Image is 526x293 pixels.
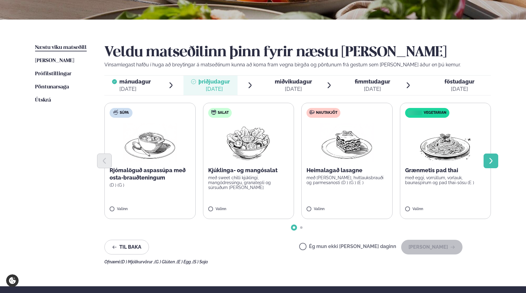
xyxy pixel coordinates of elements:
[444,78,474,85] span: föstudagur
[35,97,51,104] a: Útskrá
[293,226,295,229] span: Go to slide 1
[110,167,190,181] p: Rjómalöguð aspassúpa með osta-brauðteningum
[120,110,129,115] span: Súpa
[221,123,275,162] img: Salad.png
[307,175,387,185] p: með [PERSON_NAME], hvítlauksbrauði og parmesanosti (D ) (G ) (E )
[424,110,446,115] span: Vegetarian
[405,167,486,174] p: Grænmetis pad thai
[310,110,314,115] img: beef.svg
[121,259,154,264] span: (D ) Mjólkurvörur ,
[177,259,193,264] span: (E ) Egg ,
[119,78,151,85] span: mánudagur
[275,78,312,85] span: miðvikudagur
[104,240,149,254] button: Til baka
[218,110,229,115] span: Salat
[208,175,289,190] p: með sweet chilli kjúklingi, mangódressingu, granatepli og súrsuðum [PERSON_NAME]
[104,259,491,264] div: Ofnæmi:
[154,259,177,264] span: (G ) Glúten ,
[407,110,423,116] img: icon
[104,44,491,61] h2: Veldu matseðilinn þinn fyrir næstu [PERSON_NAME]
[119,85,151,93] div: [DATE]
[123,123,177,162] img: Soup.png
[198,85,230,93] div: [DATE]
[35,83,69,91] a: Pöntunarsaga
[97,154,112,168] button: Previous slide
[113,110,118,115] img: soup.svg
[419,123,472,162] img: Spagetti.png
[444,85,474,93] div: [DATE]
[35,98,51,103] span: Útskrá
[6,274,19,287] a: Cookie settings
[211,110,216,115] img: salad.svg
[35,58,74,63] span: [PERSON_NAME]
[355,85,390,93] div: [DATE]
[35,71,71,76] span: Prófílstillingar
[275,85,312,93] div: [DATE]
[484,154,498,168] button: Next slide
[198,78,230,85] span: þriðjudagur
[35,45,87,50] span: Næstu viku matseðill
[405,175,486,185] p: með eggi, vorrúllum, vorlauk, baunaspírum og pad thai-sósu (E )
[307,167,387,174] p: Heimalagað lasagne
[300,226,303,229] span: Go to slide 2
[316,110,337,115] span: Nautakjöt
[193,259,208,264] span: (S ) Soja
[320,123,374,162] img: Lasagna.png
[35,84,69,90] span: Pöntunarsaga
[35,70,71,78] a: Prófílstillingar
[401,240,463,254] button: [PERSON_NAME]
[355,78,390,85] span: fimmtudagur
[110,183,190,187] p: (D ) (G )
[35,44,87,51] a: Næstu viku matseðill
[35,57,74,65] a: [PERSON_NAME]
[208,167,289,174] p: Kjúklinga- og mangósalat
[104,61,491,69] p: Vinsamlegast hafðu í huga að breytingar á matseðlinum kunna að koma fram vegna birgða og pöntunum...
